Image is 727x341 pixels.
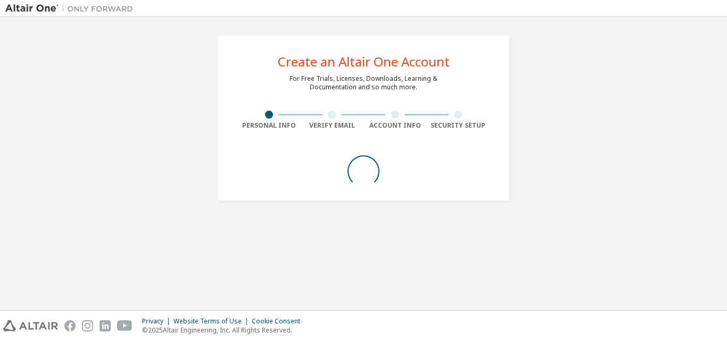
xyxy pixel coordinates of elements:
[301,121,364,130] div: Verify Email
[174,317,252,326] div: Website Terms of Use
[290,74,437,92] div: For Free Trials, Licenses, Downloads, Learning & Documentation and so much more.
[117,320,133,331] img: youtube.svg
[82,320,93,331] img: instagram.svg
[252,317,307,326] div: Cookie Consent
[278,55,450,68] div: Create an Altair One Account
[363,121,427,130] div: Account Info
[100,320,111,331] img: linkedin.svg
[427,121,490,130] div: Security Setup
[237,121,301,130] div: Personal Info
[5,3,138,14] img: Altair One
[64,320,76,331] img: facebook.svg
[3,320,58,331] img: altair_logo.svg
[142,317,174,326] div: Privacy
[142,326,307,335] p: © 2025 Altair Engineering, Inc. All Rights Reserved.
